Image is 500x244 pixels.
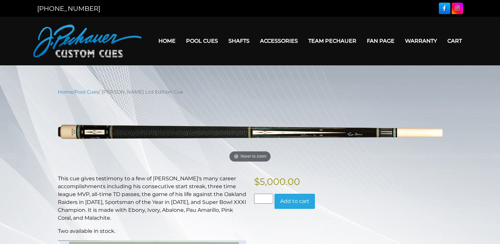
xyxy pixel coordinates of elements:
p: Two available in stock. [58,227,246,235]
a: Hover to zoom [58,100,442,165]
button: Add to cart [274,194,315,209]
bdi: 5,000.00 [254,176,300,187]
a: Home [58,89,73,95]
a: [PHONE_NUMBER] [37,5,100,12]
a: Team Pechauer [303,33,362,49]
a: Pool Cues [181,33,223,49]
a: Accessories [255,33,303,49]
a: Cart [442,33,467,49]
a: Pool Cues [75,89,99,95]
span: $ [254,176,260,187]
a: Shafts [223,33,255,49]
img: Pechauer Custom Cues [33,25,142,57]
img: favre-resized.png [58,100,442,165]
input: Product quantity [254,194,273,204]
a: Fan Page [362,33,400,49]
a: Home [153,33,181,49]
a: Warranty [400,33,442,49]
nav: Breadcrumb [58,88,442,96]
p: This cue gives testimony to a few of [PERSON_NAME]'s many career accomplishments including his co... [58,175,246,222]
